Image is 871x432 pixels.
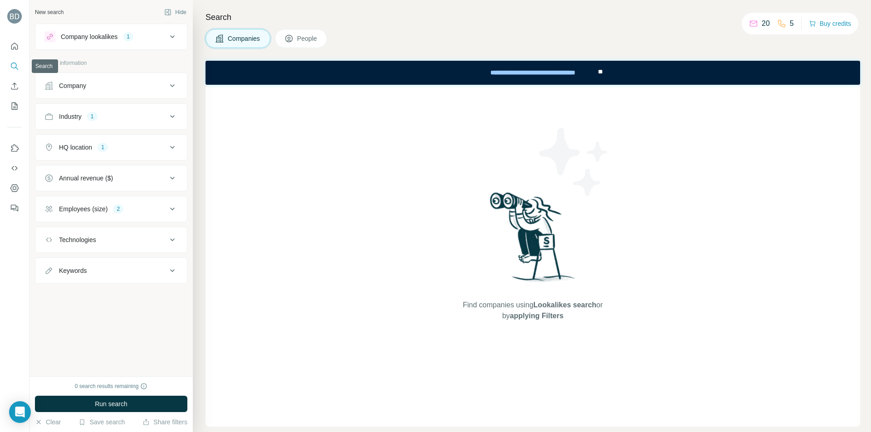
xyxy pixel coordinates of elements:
button: Annual revenue ($) [35,167,187,189]
button: HQ location1 [35,136,187,158]
span: Companies [228,34,261,43]
button: Industry1 [35,106,187,127]
img: Avatar [7,9,22,24]
button: Buy credits [809,17,851,30]
button: My lists [7,98,22,114]
button: Search [7,58,22,74]
h4: Search [206,11,860,24]
div: 1 [98,143,108,151]
button: Keywords [35,260,187,282]
div: 1 [87,112,98,121]
div: 2 [113,205,123,213]
div: Company lookalikes [61,32,117,41]
div: 0 search results remaining [75,382,148,390]
button: Enrich CSV [7,78,22,94]
button: Dashboard [7,180,22,196]
div: Annual revenue ($) [59,174,113,183]
button: Quick start [7,38,22,54]
span: applying Filters [510,312,563,320]
span: Lookalikes search [533,301,597,309]
span: Run search [95,399,127,408]
button: Save search [78,417,125,427]
button: Share filters [142,417,187,427]
button: Employees (size)2 [35,198,187,220]
div: Keywords [59,266,87,275]
button: Technologies [35,229,187,251]
span: Find companies using or by [460,300,605,321]
div: 1 [123,33,133,41]
div: HQ location [59,143,92,152]
button: Run search [35,396,187,412]
button: Company [35,75,187,97]
button: Use Surfe on LinkedIn [7,140,22,156]
p: 20 [762,18,770,29]
span: People [297,34,318,43]
img: Surfe Illustration - Stars [533,121,615,203]
button: Hide [158,5,193,19]
div: Employees (size) [59,204,108,214]
button: Feedback [7,200,22,216]
div: Technologies [59,235,96,244]
button: Use Surfe API [7,160,22,176]
p: Company information [35,59,187,67]
div: Company [59,81,86,90]
div: Open Intercom Messenger [9,401,31,423]
img: Surfe Illustration - Woman searching with binoculars [486,190,580,291]
iframe: Banner [206,61,860,85]
div: New search [35,8,64,16]
button: Clear [35,417,61,427]
button: Company lookalikes1 [35,26,187,48]
p: 5 [790,18,794,29]
div: Industry [59,112,82,121]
